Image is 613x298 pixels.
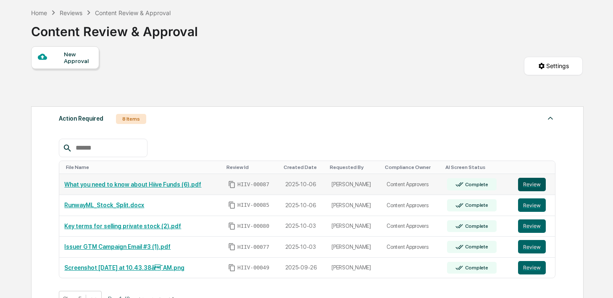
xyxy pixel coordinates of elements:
[116,114,146,124] div: 8 Items
[518,240,546,253] button: Review
[228,181,236,188] span: Copy Id
[228,264,236,272] span: Copy Id
[518,198,550,212] a: Review
[326,258,381,278] td: [PERSON_NAME]
[228,243,236,251] span: Copy Id
[237,223,269,229] span: HIIV-00080
[518,198,546,212] button: Review
[518,240,550,253] a: Review
[445,164,510,170] div: Toggle SortBy
[463,265,488,271] div: Complete
[64,243,171,250] a: Issuer GTM Campaign Email #3 (1).pdf
[326,216,381,237] td: [PERSON_NAME]
[385,164,439,170] div: Toggle SortBy
[31,17,198,39] div: Content Review & Approval
[518,261,550,274] a: Review
[59,113,103,124] div: Action Required
[520,164,552,170] div: Toggle SortBy
[280,216,327,237] td: 2025-10-03
[326,237,381,258] td: [PERSON_NAME]
[66,164,220,170] div: Toggle SortBy
[228,222,236,230] span: Copy Id
[518,261,546,274] button: Review
[463,223,488,229] div: Complete
[226,164,276,170] div: Toggle SortBy
[237,244,269,251] span: HIIV-00077
[326,174,381,195] td: [PERSON_NAME]
[280,258,327,278] td: 2025-09-26
[381,237,442,258] td: Content Approvers
[280,174,327,195] td: 2025-10-06
[326,195,381,216] td: [PERSON_NAME]
[64,181,201,188] a: What you need to know about Hiive Funds (6).pdf
[228,201,236,209] span: Copy Id
[545,113,555,123] img: caret
[381,174,442,195] td: Content Approvers
[330,164,378,170] div: Toggle SortBy
[237,181,269,188] span: HIIV-00087
[463,244,488,250] div: Complete
[280,195,327,216] td: 2025-10-06
[31,9,47,16] div: Home
[95,9,171,16] div: Content Review & Approval
[64,202,144,208] a: RunwayML_Stock_Split.docx
[524,57,583,75] button: Settings
[463,182,488,187] div: Complete
[64,264,184,271] a: Screenshot [DATE] at 10.43.38â¯AM.png
[280,237,327,258] td: 2025-10-03
[64,223,181,229] a: Key terms for selling private stock (2).pdf
[518,219,550,233] a: Review
[64,51,92,64] div: New Approval
[237,264,269,271] span: HIIV-00049
[463,202,488,208] div: Complete
[518,219,546,233] button: Review
[60,9,82,16] div: Reviews
[237,202,269,208] span: HIIV-00085
[518,178,546,191] button: Review
[518,178,550,191] a: Review
[381,216,442,237] td: Content Approvers
[381,195,442,216] td: Content Approvers
[284,164,324,170] div: Toggle SortBy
